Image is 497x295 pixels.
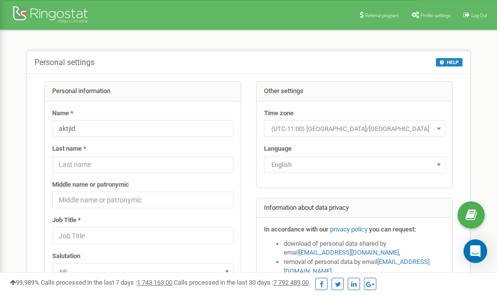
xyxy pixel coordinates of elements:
span: (UTC-11:00) Pacific/Midway [264,120,445,137]
label: Middle name or patronymic [52,180,129,190]
input: Name [52,120,233,137]
input: Last name [52,156,233,173]
div: Information about data privacy [257,198,453,218]
div: Open Intercom Messenger [464,239,487,263]
div: Other settings [257,82,453,101]
li: removal of personal data by email , [284,258,445,276]
input: Job Title [52,228,233,244]
span: Mr. [52,263,233,280]
span: Calls processed in the last 30 days : [174,279,309,286]
label: Time zone [264,109,294,118]
label: Job Title * [52,216,81,225]
span: Log Out [471,13,487,18]
span: English [264,156,445,173]
a: privacy policy [330,226,367,233]
a: [EMAIL_ADDRESS][DOMAIN_NAME] [299,249,399,256]
li: download of personal data shared by email , [284,239,445,258]
label: Language [264,144,292,154]
h5: Personal settings [34,58,95,67]
span: English [267,158,442,172]
label: Salutation [52,252,80,261]
label: Name * [52,109,73,118]
label: Last name * [52,144,86,154]
u: 7 792 489,00 [273,279,309,286]
button: HELP [436,58,463,66]
span: Profile settings [421,13,451,18]
strong: In accordance with our [264,226,329,233]
input: Middle name or patronymic [52,192,233,208]
span: Calls processed in the last 7 days : [41,279,172,286]
span: Mr. [56,265,230,279]
span: (UTC-11:00) Pacific/Midway [267,122,442,136]
span: 99,989% [10,279,39,286]
span: Referral program [365,13,399,18]
div: Personal information [45,82,241,101]
strong: you can request: [369,226,416,233]
u: 1 743 163,00 [137,279,172,286]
